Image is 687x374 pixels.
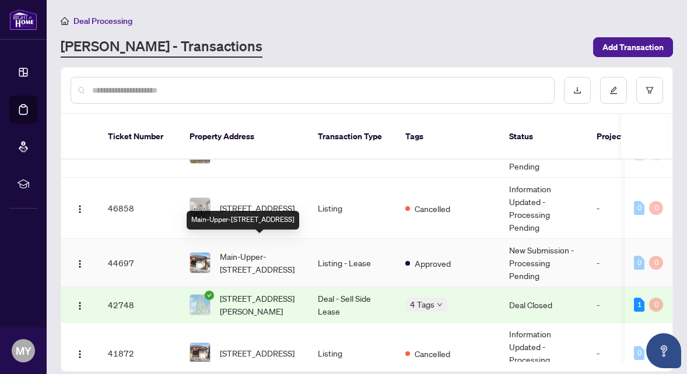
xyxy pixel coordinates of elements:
span: home [61,17,69,25]
a: [PERSON_NAME] - Transactions [61,37,262,58]
span: Approved [415,257,451,270]
button: filter [636,77,663,104]
span: check-circle [205,291,214,300]
th: Property Address [180,114,309,160]
img: Logo [75,259,85,269]
span: [STREET_ADDRESS][PERSON_NAME] [220,292,299,317]
button: Add Transaction [593,37,673,57]
div: 0 [634,201,644,215]
div: 0 [649,256,663,270]
th: Tags [396,114,500,160]
span: filter [646,86,654,94]
img: Logo [75,204,85,214]
div: 0 [649,298,663,312]
th: Project Name [587,114,657,160]
button: Open asap [646,333,681,368]
button: Logo [71,253,89,272]
span: edit [609,86,618,94]
img: thumbnail-img [190,343,210,363]
td: 42748 [99,287,180,323]
button: edit [600,77,627,104]
img: thumbnail-img [190,198,210,218]
td: - [587,178,657,239]
div: Main-Upper-[STREET_ADDRESS] [187,211,299,230]
td: 44697 [99,239,180,287]
button: Logo [71,295,89,314]
button: Logo [71,344,89,362]
span: download [573,86,581,94]
span: MY [16,343,31,359]
span: Deal Processing [73,16,132,26]
td: Deal - Sell Side Lease [309,287,396,323]
button: Logo [71,199,89,217]
td: Deal Closed [500,287,587,323]
span: [STREET_ADDRESS] [220,347,295,359]
th: Transaction Type [309,114,396,160]
img: thumbnail-img [190,253,210,273]
td: Information Updated - Processing Pending [500,178,587,239]
button: download [564,77,591,104]
img: Logo [75,301,85,311]
th: Ticket Number [99,114,180,160]
span: [STREET_ADDRESS] [220,202,295,214]
td: New Submission - Processing Pending [500,239,587,287]
td: Listing [309,178,396,239]
span: Main-Upper-[STREET_ADDRESS] [220,250,299,276]
div: 0 [634,346,644,360]
span: Cancelled [415,202,450,215]
div: 0 [649,201,663,215]
img: Logo [75,350,85,359]
img: thumbnail-img [190,295,210,315]
span: 4 Tags [410,298,434,311]
th: Status [500,114,587,160]
span: Cancelled [415,347,450,360]
span: Add Transaction [602,38,664,57]
td: 46858 [99,178,180,239]
div: 1 [634,298,644,312]
span: down [437,302,443,308]
img: logo [9,9,37,30]
td: - [587,239,657,287]
td: Listing - Lease [309,239,396,287]
div: 0 [634,256,644,270]
td: - [587,287,657,323]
